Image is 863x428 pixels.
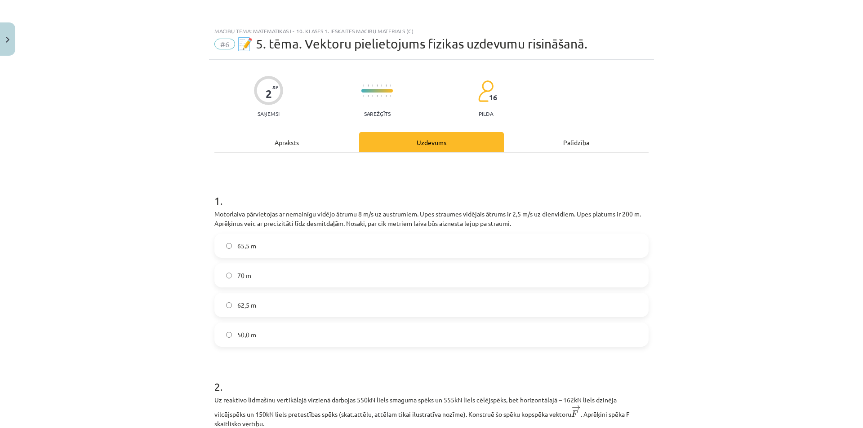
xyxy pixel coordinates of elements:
img: icon-short-line-57e1e144782c952c97e751825c79c345078a6d821885a25fce030b3d8c18986b.svg [368,84,369,87]
img: icon-short-line-57e1e144782c952c97e751825c79c345078a6d821885a25fce030b3d8c18986b.svg [372,84,373,87]
img: students-c634bb4e5e11cddfef0936a35e636f08e4e9abd3cc4e673bd6f9a4125e45ecb1.svg [478,80,494,102]
img: icon-short-line-57e1e144782c952c97e751825c79c345078a6d821885a25fce030b3d8c18986b.svg [368,95,369,97]
img: icon-short-line-57e1e144782c952c97e751825c79c345078a6d821885a25fce030b3d8c18986b.svg [377,95,378,97]
span: #6 [214,39,235,49]
span: → [572,405,581,410]
h1: 2 . [214,365,649,393]
span: 16 [489,93,497,101]
div: 2 [266,88,272,100]
img: icon-short-line-57e1e144782c952c97e751825c79c345078a6d821885a25fce030b3d8c18986b.svg [386,95,387,97]
input: 62,5 m [226,302,232,308]
p: Motorlaiva pārvietojas ar nemainīgu vidējo ātrumu 8 m/s uz austrumiem. Upes straumes vidējais ātr... [214,209,649,228]
img: icon-short-line-57e1e144782c952c97e751825c79c345078a6d821885a25fce030b3d8c18986b.svg [363,95,364,97]
span: 65,5 m [237,241,256,251]
h1: 1 . [214,179,649,207]
span: F [571,410,578,417]
img: icon-short-line-57e1e144782c952c97e751825c79c345078a6d821885a25fce030b3d8c18986b.svg [372,95,373,97]
input: 65,5 m [226,243,232,249]
img: icon-close-lesson-0947bae3869378f0d4975bcd49f059093ad1ed9edebbc8119c70593378902aed.svg [6,37,9,43]
p: Sarežģīts [364,110,391,117]
img: icon-short-line-57e1e144782c952c97e751825c79c345078a6d821885a25fce030b3d8c18986b.svg [377,84,378,87]
img: icon-short-line-57e1e144782c952c97e751825c79c345078a6d821885a25fce030b3d8c18986b.svg [381,84,382,87]
img: icon-short-line-57e1e144782c952c97e751825c79c345078a6d821885a25fce030b3d8c18986b.svg [390,95,391,97]
span: 50,0 m [237,330,256,340]
input: 50,0 m [226,332,232,338]
div: Mācību tēma: Matemātikas i - 10. klases 1. ieskaites mācību materiāls (c) [214,28,649,34]
img: icon-short-line-57e1e144782c952c97e751825c79c345078a6d821885a25fce030b3d8c18986b.svg [386,84,387,87]
span: 📝 5. tēma. Vektoru pielietojums fizikas uzdevumu risināšanā. [237,36,587,51]
span: 62,5 m [237,300,256,310]
span: XP [272,84,278,89]
span: 70 m [237,271,251,280]
img: icon-short-line-57e1e144782c952c97e751825c79c345078a6d821885a25fce030b3d8c18986b.svg [381,95,382,97]
p: pilda [479,110,493,117]
div: Apraksts [214,132,359,152]
div: Uzdevums [359,132,504,152]
div: Palīdzība [504,132,649,152]
input: 70 m [226,273,232,278]
p: Saņemsi [254,110,283,117]
img: icon-short-line-57e1e144782c952c97e751825c79c345078a6d821885a25fce030b3d8c18986b.svg [390,84,391,87]
img: icon-short-line-57e1e144782c952c97e751825c79c345078a6d821885a25fce030b3d8c18986b.svg [363,84,364,87]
